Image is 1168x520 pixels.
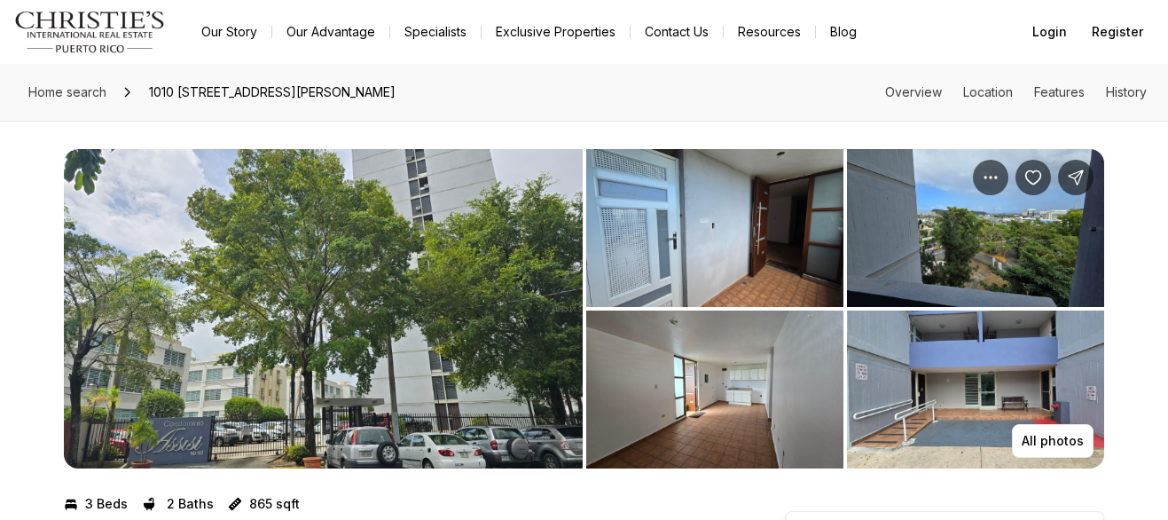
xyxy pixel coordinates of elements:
span: Register [1092,25,1143,39]
button: All photos [1012,424,1094,458]
button: View image gallery [586,311,843,469]
a: Skip to: History [1106,84,1147,99]
a: Skip to: Location [963,84,1013,99]
a: Our Advantage [272,20,389,44]
div: Listing Photos [64,149,1104,469]
nav: Page section menu [885,85,1147,99]
button: View image gallery [847,311,1104,469]
a: Home search [21,78,114,106]
button: Contact Us [631,20,723,44]
span: 1010 [STREET_ADDRESS][PERSON_NAME] [142,78,403,106]
a: Blog [816,20,871,44]
p: 2 Baths [167,497,214,511]
button: Share Property: 1010 AVE LUIS VIGOREAUX #804 [1058,160,1094,195]
p: All photos [1022,434,1084,448]
button: View image gallery [64,149,583,469]
a: Resources [724,20,815,44]
span: Login [1032,25,1067,39]
li: 2 of 9 [586,149,1105,469]
button: Register [1081,14,1154,50]
button: Property options [973,160,1008,195]
span: Home search [28,84,106,99]
button: Save Property: 1010 AVE LUIS VIGOREAUX #804 [1015,160,1051,195]
button: Login [1022,14,1078,50]
a: Skip to: Features [1034,84,1085,99]
a: Skip to: Overview [885,84,942,99]
button: View image gallery [847,149,1104,307]
a: Specialists [390,20,481,44]
button: View image gallery [586,149,843,307]
li: 1 of 9 [64,149,583,469]
img: logo [14,11,166,53]
p: 3 Beds [85,497,128,511]
p: 865 sqft [249,497,300,511]
a: Our Story [187,20,271,44]
a: Exclusive Properties [482,20,630,44]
